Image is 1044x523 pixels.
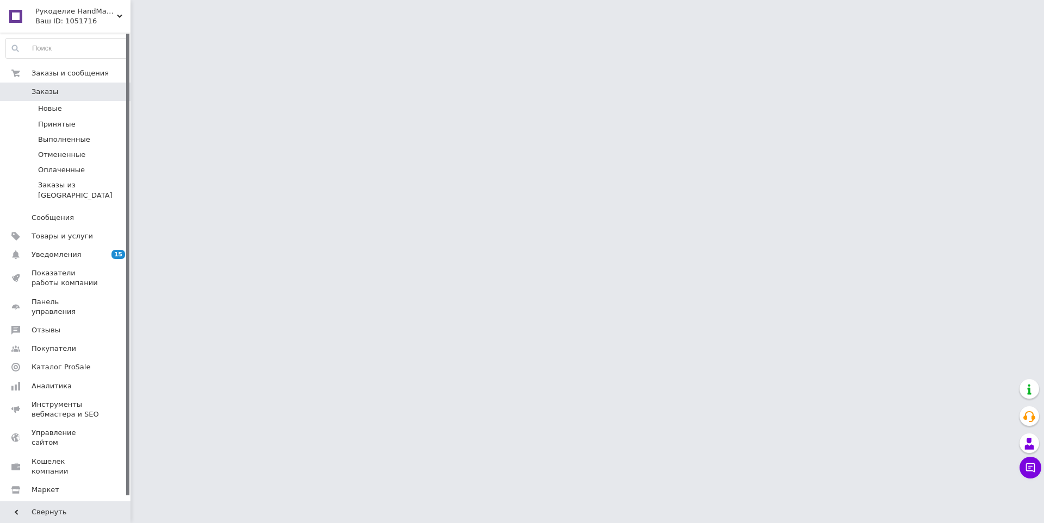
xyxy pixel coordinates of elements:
span: Выполненные [38,135,90,144]
span: Новые [38,104,62,114]
button: Чат с покупателем [1020,457,1041,478]
input: Поиск [6,39,128,58]
span: Показатели работы компании [32,268,101,288]
span: Сообщения [32,213,74,223]
span: Заказы и сообщения [32,68,109,78]
span: Уведомления [32,250,81,260]
span: Рукоделие HandMade интернет магазин [35,7,117,16]
span: Каталог ProSale [32,362,90,372]
span: Инструменты вебмастера и SEO [32,400,101,419]
span: Маркет [32,485,59,495]
span: Товары и услуги [32,231,93,241]
span: Покупатели [32,344,76,354]
span: Заказы из [GEOGRAPHIC_DATA] [38,180,127,200]
span: Аналитика [32,381,72,391]
span: Кошелек компании [32,457,101,476]
span: Управление сайтом [32,428,101,448]
span: Панель управления [32,297,101,317]
span: Отмененные [38,150,85,160]
div: Ваш ID: 1051716 [35,16,130,26]
span: Принятые [38,119,76,129]
span: Заказы [32,87,58,97]
span: Оплаченные [38,165,85,175]
span: Отзывы [32,325,60,335]
span: 15 [111,250,125,259]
